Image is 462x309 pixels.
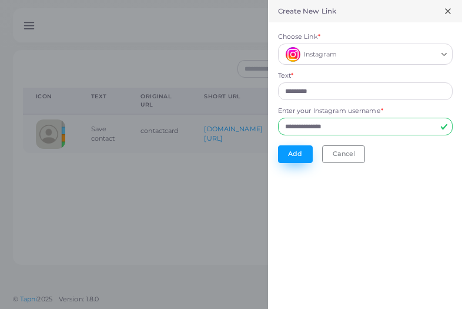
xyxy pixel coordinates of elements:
h5: Create New Link [278,7,337,15]
label: Enter your Instagram username [278,107,383,116]
label: Choose Link [278,32,320,42]
button: Add [278,145,313,163]
label: Text [278,71,294,81]
span: Instagram [304,49,337,61]
input: Search for option [340,46,437,62]
button: Cancel [322,145,365,163]
div: Search for option [278,44,453,65]
img: avatar [286,47,300,62]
